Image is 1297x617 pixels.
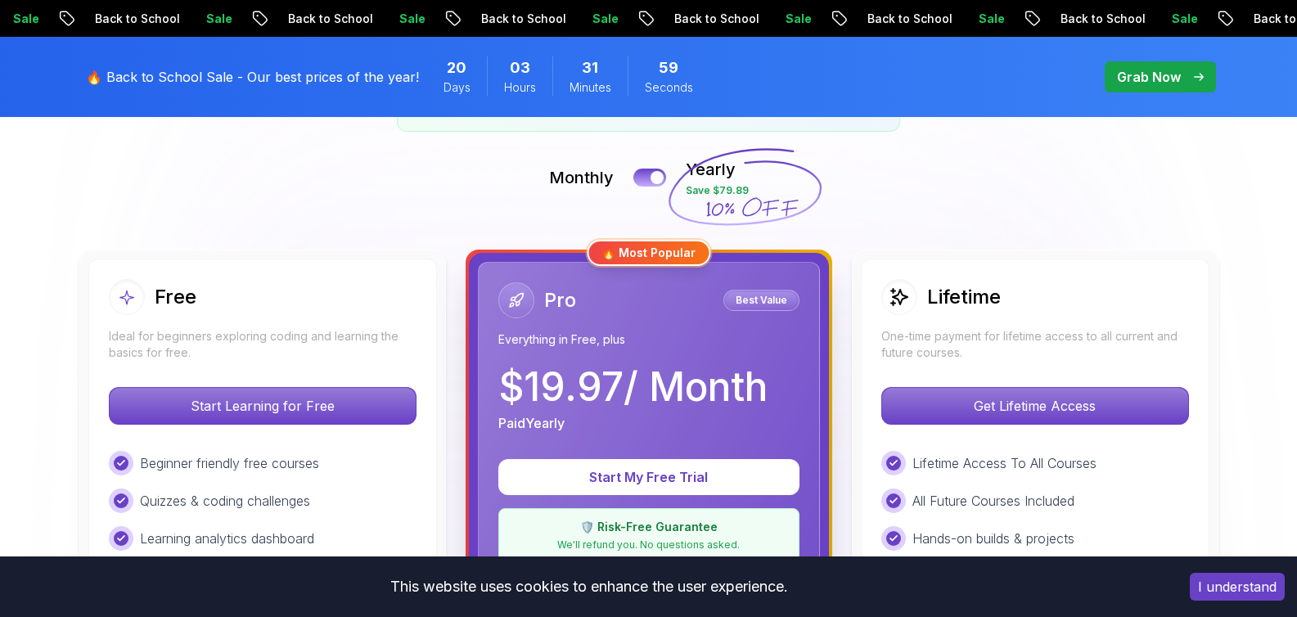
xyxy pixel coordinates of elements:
[518,467,780,487] p: Start My Free Trial
[110,388,416,424] p: Start Learning for Free
[12,569,1165,605] div: This website uses cookies to enhance the user experience.
[544,287,576,313] h2: Pro
[109,387,417,425] button: Start Learning for Free
[579,11,631,27] p: Sale
[881,387,1189,425] button: Get Lifetime Access
[498,367,768,407] p: $ 19.97 / Month
[81,11,192,27] p: Back to School
[498,331,799,348] p: Everything in Free, plus
[510,56,530,79] span: 3 Hours
[549,166,614,189] p: Monthly
[1047,11,1158,27] p: Back to School
[882,388,1188,424] p: Get Lifetime Access
[853,11,965,27] p: Back to School
[912,453,1097,473] p: Lifetime Access To All Courses
[385,11,438,27] p: Sale
[140,529,314,548] p: Learning analytics dashboard
[881,398,1189,414] a: Get Lifetime Access
[1190,573,1285,601] button: Accept cookies
[155,284,196,310] h2: Free
[274,11,385,27] p: Back to School
[140,491,310,511] p: Quizzes & coding challenges
[912,529,1074,548] p: Hands-on builds & projects
[582,56,598,79] span: 31 Minutes
[772,11,824,27] p: Sale
[659,56,678,79] span: 59 Seconds
[444,79,471,96] span: Days
[509,538,789,552] p: We'll refund you. No questions asked.
[192,11,245,27] p: Sale
[912,491,1074,511] p: All Future Courses Included
[86,67,419,87] p: 🔥 Back to School Sale - Our best prices of the year!
[467,11,579,27] p: Back to School
[881,328,1189,361] p: One-time payment for lifetime access to all current and future courses.
[498,459,799,495] button: Start My Free Trial
[645,79,693,96] span: Seconds
[109,398,417,414] a: Start Learning for Free
[726,292,797,308] p: Best Value
[447,56,466,79] span: 20 Days
[1117,67,1181,87] p: Grab Now
[965,11,1017,27] p: Sale
[927,284,1001,310] h2: Lifetime
[509,519,789,535] p: 🛡️ Risk-Free Guarantee
[660,11,772,27] p: Back to School
[504,79,536,96] span: Hours
[140,453,319,473] p: Beginner friendly free courses
[109,328,417,361] p: Ideal for beginners exploring coding and learning the basics for free.
[498,469,799,485] a: Start My Free Trial
[1158,11,1210,27] p: Sale
[570,79,611,96] span: Minutes
[498,413,565,433] p: Paid Yearly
